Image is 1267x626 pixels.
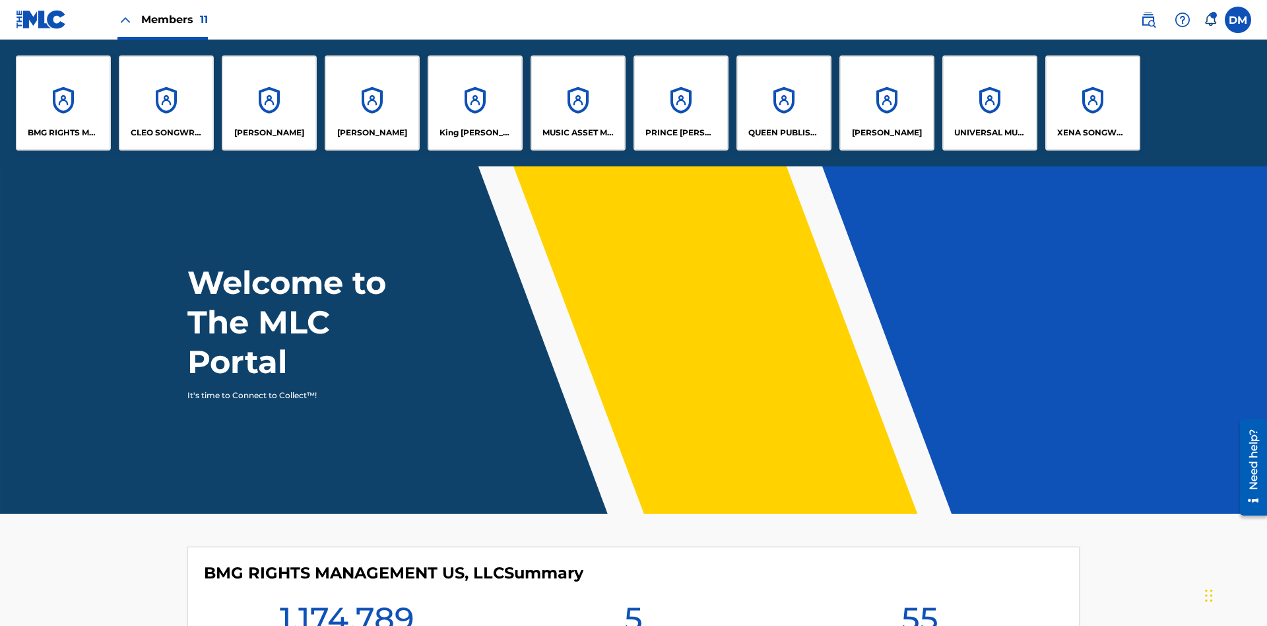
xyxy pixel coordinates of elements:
p: QUEEN PUBLISHA [748,127,820,139]
p: UNIVERSAL MUSIC PUB GROUP [954,127,1026,139]
a: AccountsQUEEN PUBLISHA [736,55,831,151]
iframe: Chat Widget [1201,563,1267,626]
span: 11 [200,13,208,26]
p: XENA SONGWRITER [1057,127,1129,139]
img: search [1140,12,1156,28]
img: Close [117,12,133,28]
div: Help [1169,7,1196,33]
a: AccountsPRINCE [PERSON_NAME] [633,55,729,151]
a: Accounts[PERSON_NAME] [325,55,420,151]
span: Members [141,12,208,27]
h4: BMG RIGHTS MANAGEMENT US, LLC [204,563,583,583]
img: help [1175,12,1190,28]
a: Public Search [1135,7,1161,33]
img: MLC Logo [16,10,67,29]
h1: Welcome to The MLC Portal [187,263,434,382]
p: King McTesterson [439,127,511,139]
a: AccountsXENA SONGWRITER [1045,55,1140,151]
p: BMG RIGHTS MANAGEMENT US, LLC [28,127,100,139]
p: EYAMA MCSINGER [337,127,407,139]
p: MUSIC ASSET MANAGEMENT (MAM) [542,127,614,139]
iframe: Resource Center [1230,414,1267,522]
a: AccountsKing [PERSON_NAME] [428,55,523,151]
a: AccountsCLEO SONGWRITER [119,55,214,151]
p: PRINCE MCTESTERSON [645,127,717,139]
a: AccountsBMG RIGHTS MANAGEMENT US, LLC [16,55,111,151]
p: CLEO SONGWRITER [131,127,203,139]
p: RONALD MCTESTERSON [852,127,922,139]
p: It's time to Connect to Collect™! [187,390,416,401]
div: Notifications [1204,13,1217,26]
a: AccountsUNIVERSAL MUSIC PUB GROUP [942,55,1037,151]
div: Drag [1205,576,1213,615]
a: AccountsMUSIC ASSET MANAGEMENT (MAM) [531,55,626,151]
p: ELVIS COSTELLO [234,127,304,139]
a: Accounts[PERSON_NAME] [839,55,934,151]
a: Accounts[PERSON_NAME] [222,55,317,151]
div: User Menu [1225,7,1251,33]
